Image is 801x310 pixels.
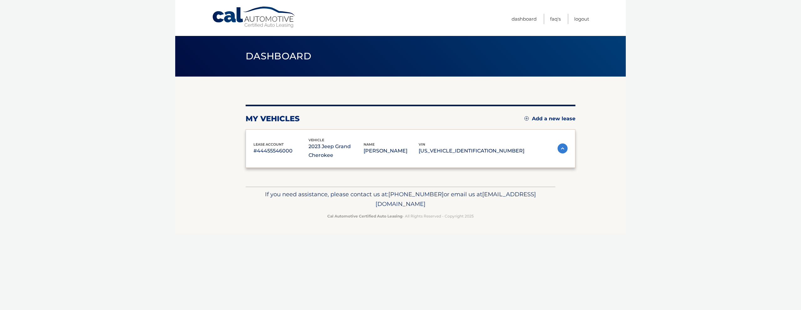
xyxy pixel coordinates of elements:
span: vin [419,142,425,147]
a: Add a new lease [524,116,575,122]
a: Dashboard [512,14,537,24]
img: accordion-active.svg [558,143,568,153]
a: Cal Automotive [212,6,296,28]
h2: my vehicles [246,114,300,123]
strong: Cal Automotive Certified Auto Leasing [327,214,402,218]
a: FAQ's [550,14,561,24]
p: #44455546000 [253,147,309,155]
p: [PERSON_NAME] [364,147,419,155]
p: If you need assistance, please contact us at: or email us at [250,189,551,209]
a: Logout [574,14,589,24]
span: vehicle [309,138,324,142]
p: - All Rights Reserved - Copyright 2025 [250,213,551,219]
img: add.svg [524,116,529,121]
p: 2023 Jeep Grand Cherokee [309,142,364,160]
span: Dashboard [246,50,311,62]
span: lease account [253,142,284,147]
p: [US_VEHICLE_IDENTIFICATION_NUMBER] [419,147,524,155]
span: name [364,142,375,147]
span: [PHONE_NUMBER] [388,191,444,198]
